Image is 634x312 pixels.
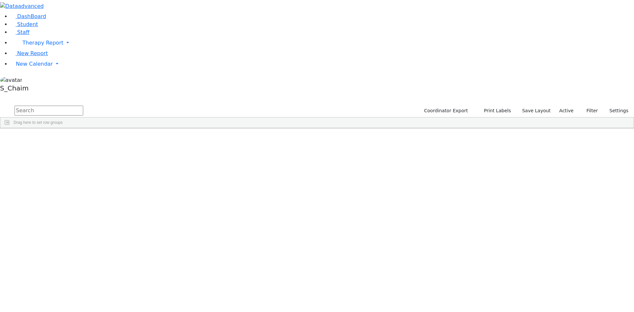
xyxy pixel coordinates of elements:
span: New Report [17,50,48,56]
a: Therapy Report [11,36,634,50]
a: New Report [11,50,48,56]
span: Staff [17,29,29,35]
a: New Calendar [11,57,634,71]
input: Search [15,106,83,116]
a: Student [11,21,38,27]
a: Staff [11,29,29,35]
label: Active [556,106,577,116]
button: Filter [578,106,601,116]
button: Settings [601,106,631,116]
button: Print Labels [476,106,514,116]
span: DashBoard [17,13,46,19]
span: Student [17,21,38,27]
a: DashBoard [11,13,46,19]
button: Coordinator Export [420,106,471,116]
span: Therapy Report [22,40,63,46]
button: Save Layout [519,106,553,116]
span: Drag here to set row groups [14,120,63,125]
span: New Calendar [16,61,53,67]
